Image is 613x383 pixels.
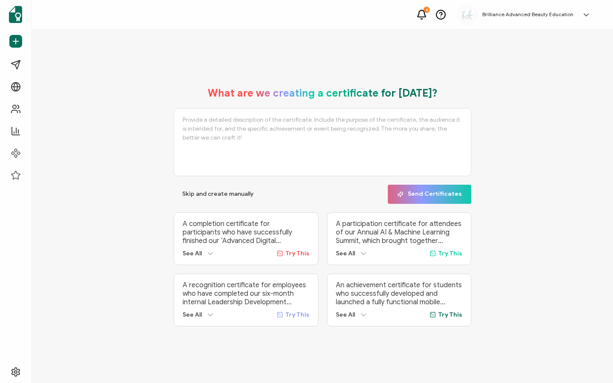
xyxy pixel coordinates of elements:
[182,191,254,197] span: Skip and create manually
[183,311,202,318] span: See All
[285,250,309,257] span: Try This
[208,87,438,100] h1: What are we creating a certificate for [DATE]?
[438,250,462,257] span: Try This
[570,342,613,383] iframe: Chat Widget
[336,281,463,306] p: An achievement certificate for students who successfully developed and launched a fully functiona...
[461,9,474,20] img: a2bf8c6c-3aba-43b4-8354-ecfc29676cf6.jpg
[174,185,262,204] button: Skip and create manually
[336,311,355,318] span: See All
[285,311,309,318] span: Try This
[183,250,202,257] span: See All
[397,191,462,197] span: Send Certificates
[482,11,573,17] h5: Brilliance Advanced Beauty Education
[9,6,22,23] img: sertifier-logomark-colored.svg
[424,7,430,13] div: 8
[438,311,462,318] span: Try This
[388,185,471,204] button: Send Certificates
[183,281,309,306] p: A recognition certificate for employees who have completed our six-month internal Leadership Deve...
[336,250,355,257] span: See All
[183,220,309,245] p: A completion certificate for participants who have successfully finished our ‘Advanced Digital Ma...
[336,220,463,245] p: A participation certificate for attendees of our Annual AI & Machine Learning Summit, which broug...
